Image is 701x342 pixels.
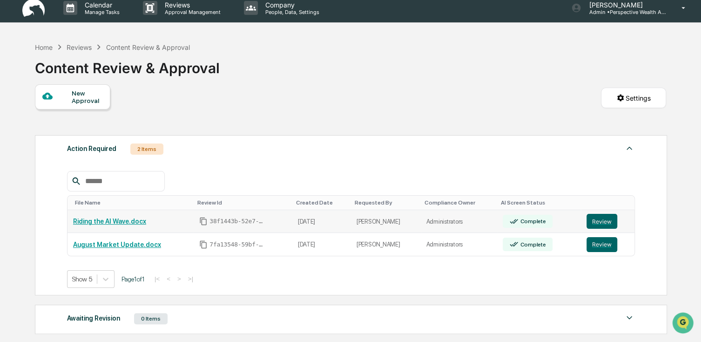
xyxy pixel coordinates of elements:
[199,217,208,226] span: Copy Id
[9,136,17,144] div: 🔎
[421,233,497,256] td: Administrators
[581,1,668,9] p: [PERSON_NAME]
[9,71,26,88] img: 1746055101610-c473b297-6a78-478c-a979-82029cc54cd1
[73,241,161,248] a: August Market Update.docx
[152,275,162,283] button: |<
[296,199,347,206] div: Toggle SortBy
[624,143,635,154] img: caret
[518,241,546,248] div: Complete
[586,214,629,229] a: Review
[351,233,421,256] td: [PERSON_NAME]
[106,43,190,51] div: Content Review & Approval
[586,214,617,229] button: Review
[671,311,696,336] iframe: Open customer support
[501,199,577,206] div: Toggle SortBy
[67,118,75,126] div: 🗄️
[35,43,53,51] div: Home
[175,275,184,283] button: >
[64,114,119,130] a: 🗄️Attestations
[209,241,265,248] span: 7fa13548-59bf-488d-875f-e8b335c031e4
[134,313,168,324] div: 0 Items
[19,117,60,127] span: Preclearance
[32,81,118,88] div: We're available if you need us!
[209,218,265,225] span: 38f1443b-52e7-47a9-bab4-fa2bc37317dc
[19,135,59,144] span: Data Lookup
[199,240,208,249] span: Copy Id
[77,117,115,127] span: Attestations
[518,218,546,225] div: Complete
[9,118,17,126] div: 🖐️
[93,158,113,165] span: Pylon
[35,52,220,76] div: Content Review & Approval
[67,312,120,324] div: Awaiting Revision
[157,1,225,9] p: Reviews
[258,9,324,15] p: People, Data, Settings
[6,114,64,130] a: 🖐️Preclearance
[72,89,103,104] div: New Approval
[197,199,288,206] div: Toggle SortBy
[355,199,417,206] div: Toggle SortBy
[9,20,169,34] p: How can we help?
[6,131,62,148] a: 🔎Data Lookup
[581,9,668,15] p: Admin • Perspective Wealth Advisors
[66,157,113,165] a: Powered byPylon
[586,237,629,252] a: Review
[130,144,163,155] div: 2 Items
[158,74,169,85] button: Start new chat
[351,210,421,233] td: [PERSON_NAME]
[77,1,124,9] p: Calendar
[586,237,617,252] button: Review
[77,9,124,15] p: Manage Tasks
[32,71,153,81] div: Start new chat
[121,275,145,283] span: Page 1 of 1
[157,9,225,15] p: Approval Management
[292,233,351,256] td: [DATE]
[75,199,190,206] div: Toggle SortBy
[258,1,324,9] p: Company
[185,275,196,283] button: >|
[421,210,497,233] td: Administrators
[624,312,635,323] img: caret
[292,210,351,233] td: [DATE]
[67,43,92,51] div: Reviews
[164,275,173,283] button: <
[73,218,146,225] a: Riding the AI Wave.docx
[601,88,666,108] button: Settings
[67,143,116,155] div: Action Required
[588,199,631,206] div: Toggle SortBy
[425,199,493,206] div: Toggle SortBy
